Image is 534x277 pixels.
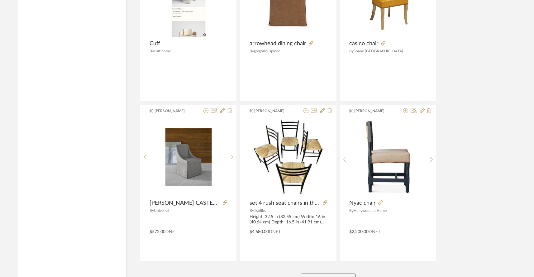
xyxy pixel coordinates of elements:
span: $572.00 [150,230,165,234]
span: By [250,209,254,213]
span: Cuff [150,40,160,47]
span: DNET [269,230,281,234]
img: Nyac chair [350,119,427,196]
span: DNET [165,230,177,234]
span: By [349,49,354,53]
span: [PERSON_NAME] CASTERED DINING CHAIR [150,200,220,207]
span: Hollywood at Home [354,209,387,213]
span: cuff home [154,49,171,53]
span: casino chair [349,40,379,47]
img: TOWNSEND CASTERED DINING CHAIR [150,128,227,186]
span: By [250,49,254,53]
span: $4,680.00 [250,230,269,234]
img: set 4 rush seat chairs in the stylle of gio ponti [250,118,327,196]
span: Soane [GEOGRAPHIC_DATA] [354,49,403,53]
span: [PERSON_NAME] [354,108,393,114]
span: Nyac chair [349,200,376,207]
div: 0 [350,118,427,196]
span: [PERSON_NAME] [155,108,194,114]
span: $2,200.00 [349,230,369,234]
span: Universal [154,209,169,213]
span: set 4 rush seat chairs in the stylle of [PERSON_NAME] [250,200,320,207]
span: By [150,209,154,213]
span: DNET [369,230,380,234]
span: arrowhead dining chair [250,40,306,47]
span: gregoriouspineo [254,49,280,53]
span: [PERSON_NAME] [254,108,293,114]
span: By [349,209,354,213]
span: By [150,49,154,53]
span: 1stdibs [254,209,266,213]
div: Height: 32.5 in (82.55 cm) Width: 16 in (40.64 cm) Depth: 16.5 in (41.91 cm) Seat Height: 17 in (... [250,214,327,225]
